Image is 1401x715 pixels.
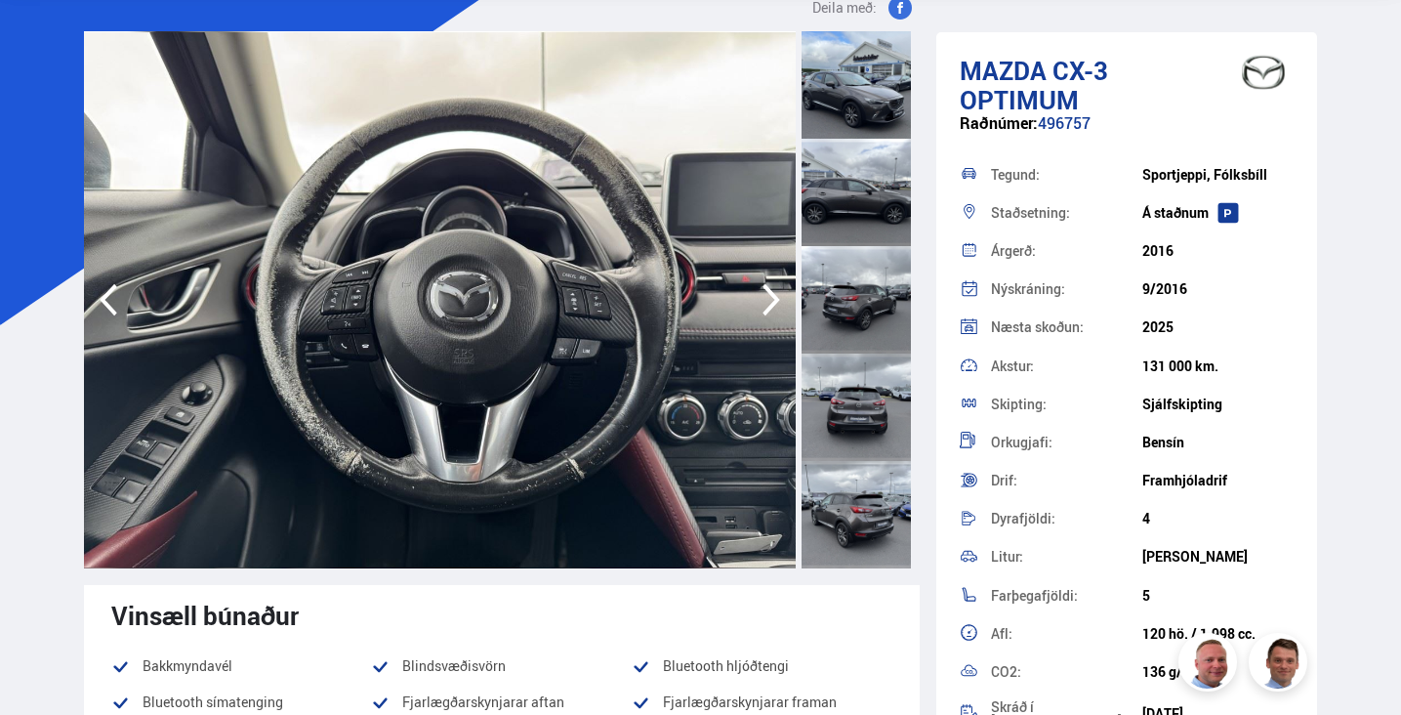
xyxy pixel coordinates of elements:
[991,282,1142,296] div: Nýskráning:
[111,691,372,714] li: Bluetooth símatenging
[991,436,1142,449] div: Orkugjafi:
[371,691,632,714] li: Fjarlægðarskynjarar aftan
[632,691,892,714] li: Fjarlægðarskynjarar framan
[1142,511,1294,526] div: 4
[1252,636,1310,694] img: FbJEzSuNWCJXmdc-.webp
[991,474,1142,487] div: Drif:
[991,206,1142,220] div: Staðsetning:
[1142,397,1294,412] div: Sjálfskipting
[371,654,632,678] li: Blindsvæðisvörn
[991,168,1142,182] div: Tegund:
[960,112,1038,134] span: Raðnúmer:
[16,8,74,66] button: Opna LiveChat spjallviðmót
[111,654,372,678] li: Bakkmyndavél
[1142,626,1294,642] div: 120 hö. / 1.998 cc.
[991,627,1142,641] div: Afl:
[991,589,1142,603] div: Farþegafjöldi:
[1142,664,1294,680] div: 136 g/km
[1142,243,1294,259] div: 2016
[1142,549,1294,565] div: [PERSON_NAME]
[1142,358,1294,374] div: 131 000 km.
[84,31,797,568] img: 3416778.jpeg
[991,359,1142,373] div: Akstur:
[960,53,1047,88] span: Mazda
[1142,435,1294,450] div: Bensín
[991,398,1142,411] div: Skipting:
[991,244,1142,258] div: Árgerð:
[1142,319,1294,335] div: 2025
[1142,281,1294,297] div: 9/2016
[632,654,892,678] li: Bluetooth hljóðtengi
[960,114,1294,152] div: 496757
[991,665,1142,679] div: CO2:
[960,53,1108,117] span: CX-3 OPTIMUM
[111,601,893,630] div: Vinsæll búnaður
[991,550,1142,564] div: Litur:
[1142,167,1294,183] div: Sportjeppi, Fólksbíll
[1142,205,1294,221] div: Á staðnum
[1181,636,1240,694] img: siFngHWaQ9KaOqBr.png
[1224,42,1302,103] img: brand logo
[1142,588,1294,604] div: 5
[991,320,1142,334] div: Næsta skoðun:
[991,512,1142,526] div: Dyrafjöldi:
[1142,473,1294,488] div: Framhjóladrif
